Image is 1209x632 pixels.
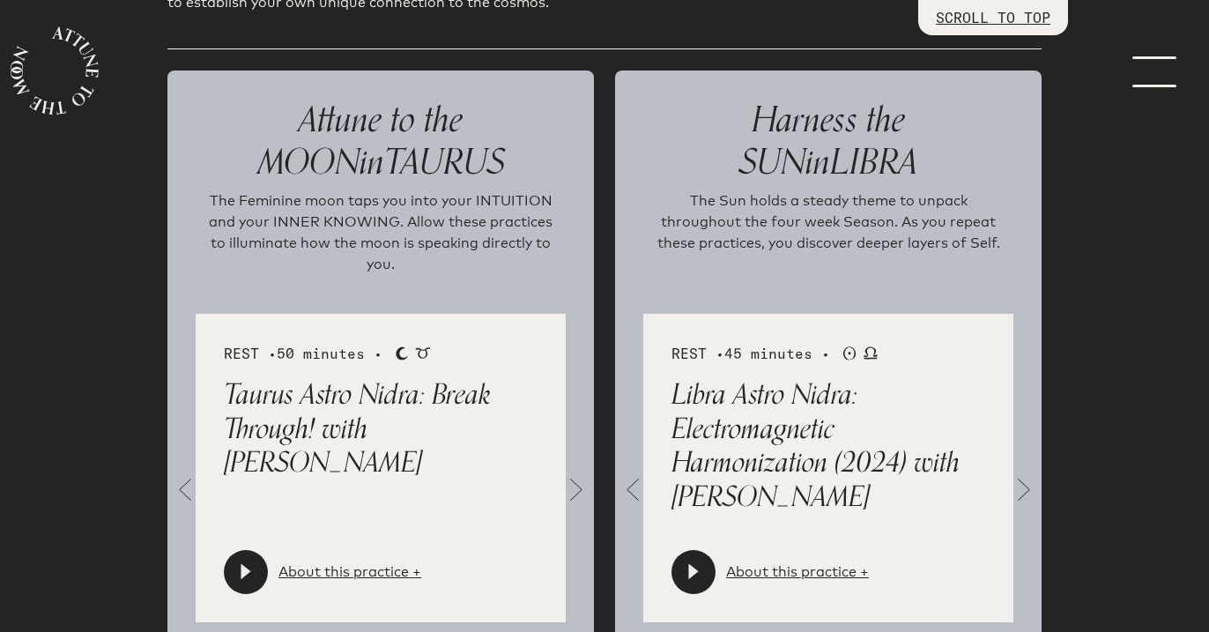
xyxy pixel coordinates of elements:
[277,345,382,362] span: 50 minutes •
[360,133,384,191] span: in
[224,378,538,480] p: Taurus Astro Nidra: Break Through! with [PERSON_NAME]
[671,378,985,514] p: Libra Astro Nidra: Electromagnetic Harmonization (2024) with [PERSON_NAME]
[726,561,869,583] a: About this practice +
[724,345,830,362] span: 45 minutes •
[805,133,830,191] span: in
[203,190,559,279] p: The Feminine moon taps you into your INTUITION and your INNER KNOWING. Allow these practices to i...
[752,91,905,149] span: Harness the
[936,7,1050,28] p: SCROLL TO TOP
[299,91,463,149] span: Attune to the
[196,99,566,183] p: MOON TAURUS
[650,190,1006,279] p: The Sun holds a steady theme to unpack throughout the four week Season. As you repeat these pract...
[224,342,538,364] div: REST •
[671,342,985,364] div: REST •
[278,561,421,583] a: About this practice +
[643,99,1013,183] p: SUN LIBRA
